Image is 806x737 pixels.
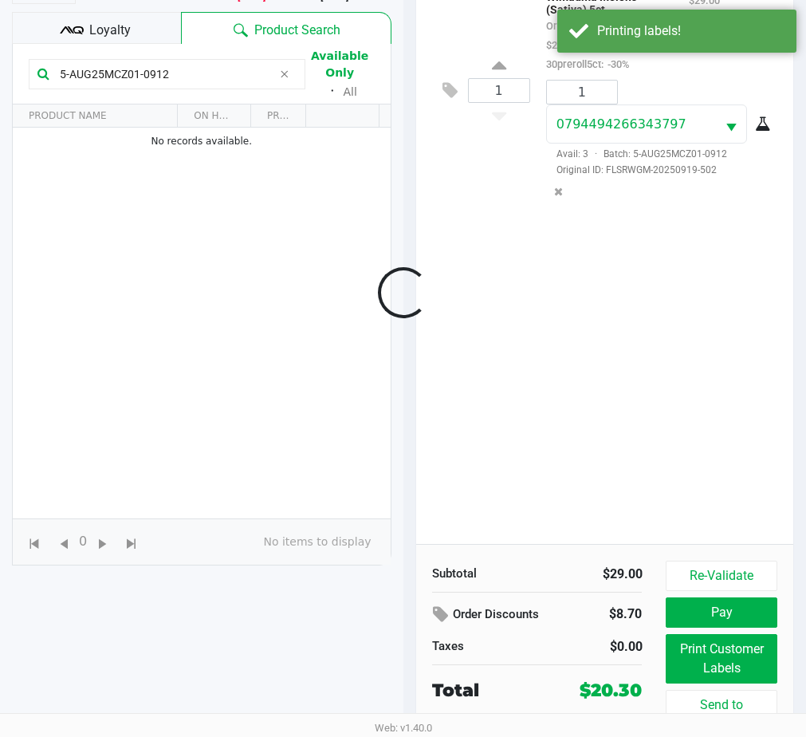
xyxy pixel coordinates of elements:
[580,677,642,703] div: $20.30
[549,637,643,656] div: $0.00
[597,22,784,41] div: Printing labels!
[666,634,777,684] button: Print Customer Labels
[432,601,564,629] div: Order Discounts
[432,677,556,703] div: Total
[666,597,777,628] button: Pay
[588,601,642,628] div: $8.70
[375,722,432,734] span: Web: v1.40.0
[432,637,525,656] div: Taxes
